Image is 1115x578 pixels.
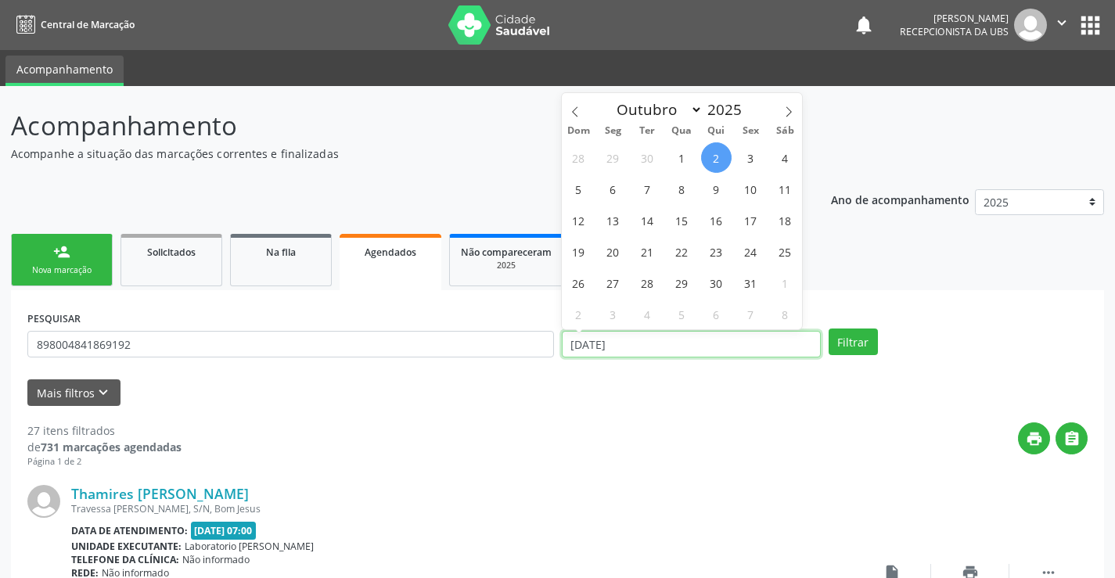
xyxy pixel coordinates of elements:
[664,126,699,136] span: Qua
[5,56,124,86] a: Acompanhamento
[770,299,800,329] span: Novembro 8, 2025
[461,246,552,259] span: Não compareceram
[191,522,257,540] span: [DATE] 07:00
[563,174,594,204] span: Outubro 5, 2025
[736,267,766,298] span: Outubro 31, 2025
[562,331,821,357] input: Selecione um intervalo
[27,331,554,357] input: Nome, CNS
[598,267,628,298] span: Outubro 27, 2025
[598,205,628,235] span: Outubro 13, 2025
[11,145,776,162] p: Acompanhe a situação das marcações correntes e finalizadas
[770,142,800,173] span: Outubro 4, 2025
[71,502,853,515] div: Travessa [PERSON_NAME], S/N, Bom Jesus
[598,236,628,267] span: Outubro 20, 2025
[11,12,135,38] a: Central de Marcação
[736,142,766,173] span: Outubro 3, 2025
[701,299,732,329] span: Novembro 6, 2025
[733,126,768,136] span: Sex
[11,106,776,145] p: Acompanhamento
[632,267,663,298] span: Outubro 28, 2025
[1018,422,1050,454] button: print
[266,246,296,259] span: Na fila
[701,236,732,267] span: Outubro 23, 2025
[1063,430,1081,447] i: 
[27,422,182,439] div: 27 itens filtrados
[632,236,663,267] span: Outubro 21, 2025
[27,379,120,407] button: Mais filtroskeyboard_arrow_down
[1077,12,1104,39] button: apps
[598,142,628,173] span: Setembro 29, 2025
[736,299,766,329] span: Novembro 7, 2025
[900,25,1009,38] span: Recepcionista da UBS
[667,174,697,204] span: Outubro 8, 2025
[667,299,697,329] span: Novembro 5, 2025
[900,12,1009,25] div: [PERSON_NAME]
[27,439,182,455] div: de
[768,126,802,136] span: Sáb
[701,267,732,298] span: Outubro 30, 2025
[562,126,596,136] span: Dom
[667,236,697,267] span: Outubro 22, 2025
[563,299,594,329] span: Novembro 2, 2025
[770,205,800,235] span: Outubro 18, 2025
[365,246,416,259] span: Agendados
[27,485,60,518] img: img
[27,455,182,469] div: Página 1 de 2
[770,267,800,298] span: Novembro 1, 2025
[1026,430,1043,447] i: print
[703,99,754,120] input: Year
[53,243,70,260] div: person_add
[630,126,664,136] span: Ter
[853,14,875,36] button: notifications
[829,328,878,355] button: Filtrar
[701,174,732,204] span: Outubro 9, 2025
[736,205,766,235] span: Outubro 17, 2025
[595,126,630,136] span: Seg
[667,205,697,235] span: Outubro 15, 2025
[563,267,594,298] span: Outubro 26, 2025
[667,142,697,173] span: Outubro 1, 2025
[701,205,732,235] span: Outubro 16, 2025
[23,264,101,276] div: Nova marcação
[632,142,663,173] span: Setembro 30, 2025
[831,189,969,209] p: Ano de acompanhamento
[632,205,663,235] span: Outubro 14, 2025
[27,307,81,331] label: PESQUISAR
[770,174,800,204] span: Outubro 11, 2025
[563,142,594,173] span: Setembro 28, 2025
[563,205,594,235] span: Outubro 12, 2025
[147,246,196,259] span: Solicitados
[736,174,766,204] span: Outubro 10, 2025
[95,384,112,401] i: keyboard_arrow_down
[598,174,628,204] span: Outubro 6, 2025
[41,440,182,454] strong: 731 marcações agendadas
[461,260,552,271] div: 2025
[41,18,135,31] span: Central de Marcação
[632,174,663,204] span: Outubro 7, 2025
[1053,14,1070,31] i: 
[1047,9,1077,41] button: 
[185,540,314,553] span: Laboratorio [PERSON_NAME]
[632,299,663,329] span: Novembro 4, 2025
[71,485,249,502] a: Thamires [PERSON_NAME]
[770,236,800,267] span: Outubro 25, 2025
[1014,9,1047,41] img: img
[71,540,182,553] b: Unidade executante:
[182,553,250,566] span: Não informado
[563,236,594,267] span: Outubro 19, 2025
[701,142,732,173] span: Outubro 2, 2025
[1056,422,1088,454] button: 
[610,99,703,120] select: Month
[667,267,697,298] span: Outubro 29, 2025
[598,299,628,329] span: Novembro 3, 2025
[71,553,179,566] b: Telefone da clínica:
[71,524,188,537] b: Data de atendimento:
[736,236,766,267] span: Outubro 24, 2025
[699,126,733,136] span: Qui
